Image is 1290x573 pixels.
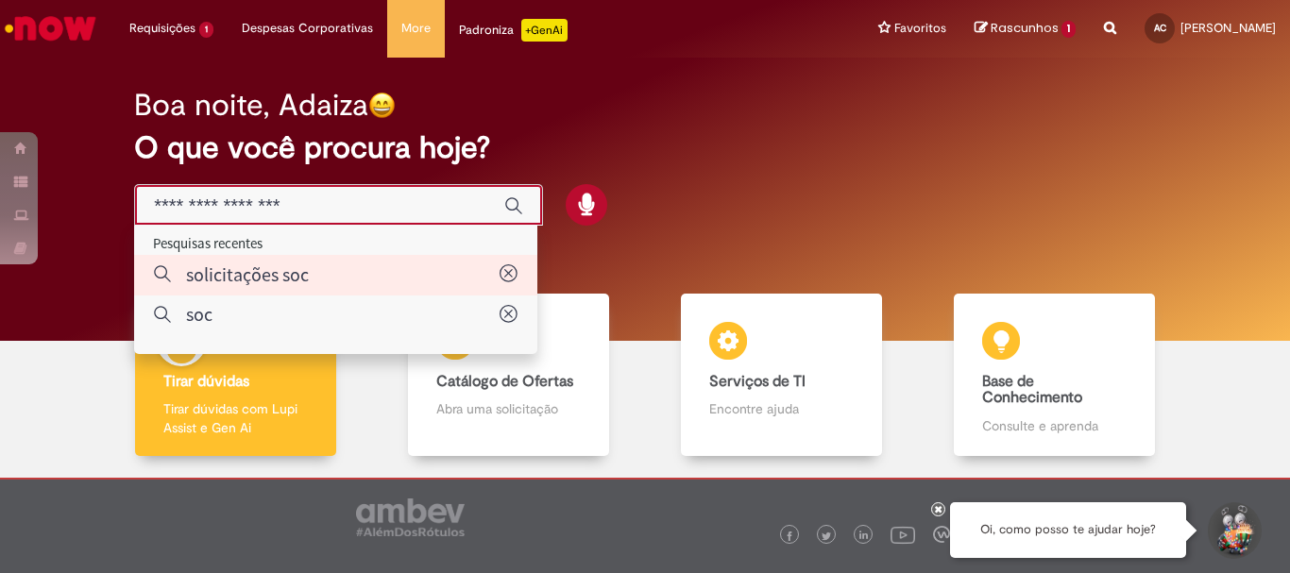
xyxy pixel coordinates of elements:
[709,399,853,418] p: Encontre ajuda
[199,22,213,38] span: 1
[1061,21,1076,38] span: 1
[1180,20,1276,36] span: [PERSON_NAME]
[134,131,1156,164] h2: O que você procura hoje?
[521,19,568,42] p: +GenAi
[894,19,946,38] span: Favoritos
[975,20,1076,38] a: Rascunhos
[822,531,831,541] img: logo_footer_twitter.png
[436,372,573,391] b: Catálogo de Ofertas
[436,399,580,418] p: Abra uma solicitação
[372,294,645,457] a: Catálogo de Ofertas Abra uma solicitação
[1205,502,1262,559] button: Iniciar Conversa de Suporte
[950,502,1186,558] div: Oi, como posso te ajudar hoje?
[1154,22,1166,34] span: AC
[242,19,373,38] span: Despesas Corporativas
[163,372,249,391] b: Tirar dúvidas
[163,399,307,437] p: Tirar dúvidas com Lupi Assist e Gen Ai
[356,498,465,536] img: logo_footer_ambev_rotulo_gray.png
[2,9,99,47] img: ServiceNow
[368,92,396,119] img: happy-face.png
[459,19,568,42] div: Padroniza
[785,531,794,541] img: logo_footer_facebook.png
[982,416,1126,435] p: Consulte e aprenda
[645,294,918,457] a: Serviços de TI Encontre ajuda
[709,372,806,391] b: Serviços de TI
[129,19,195,38] span: Requisições
[401,19,431,38] span: More
[134,89,368,122] h2: Boa noite, Adaiza
[918,294,1191,457] a: Base de Conhecimento Consulte e aprenda
[933,526,950,543] img: logo_footer_workplace.png
[891,522,915,547] img: logo_footer_youtube.png
[982,372,1082,408] b: Base de Conhecimento
[991,19,1059,37] span: Rascunhos
[859,531,869,542] img: logo_footer_linkedin.png
[99,294,372,457] a: Tirar dúvidas Tirar dúvidas com Lupi Assist e Gen Ai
